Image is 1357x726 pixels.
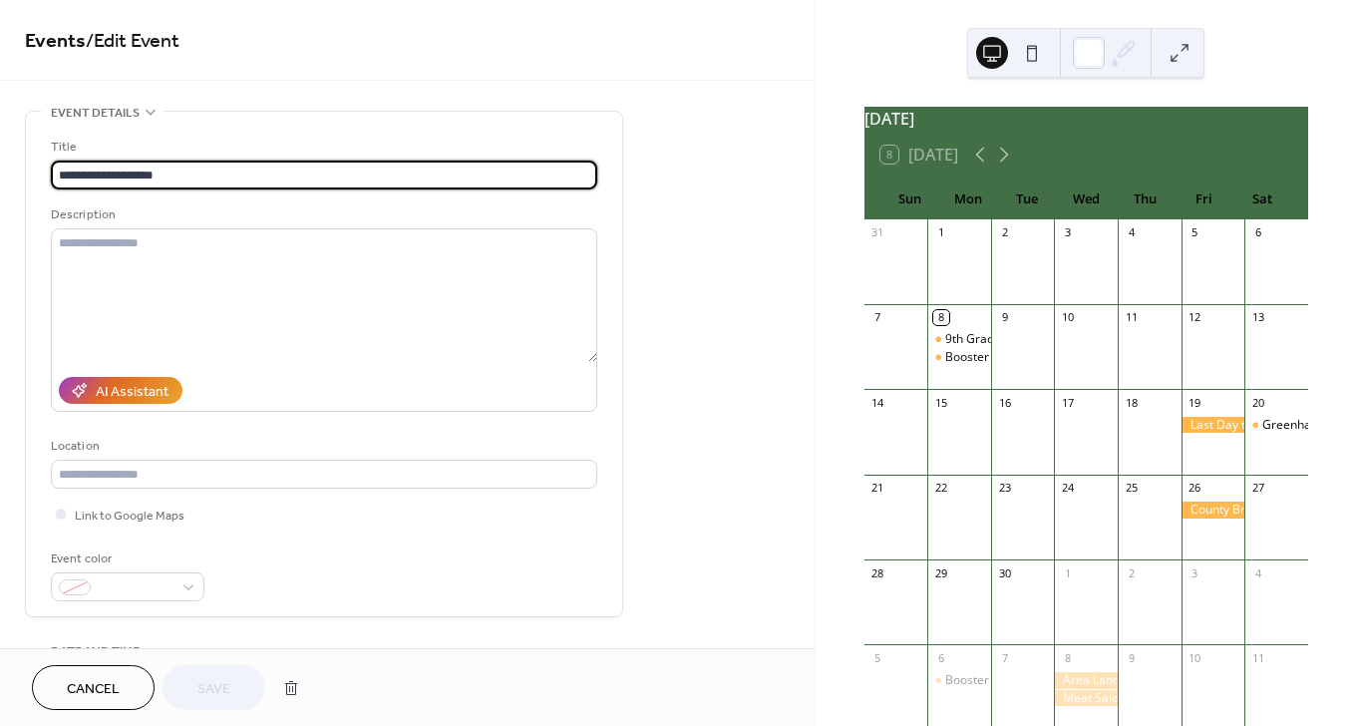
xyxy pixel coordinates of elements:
div: AI Assistant [96,382,169,403]
div: [DATE] [864,107,1308,131]
div: Fri [1175,180,1233,219]
div: Sun [880,180,939,219]
div: 9th Grade Leadership Class Parent Meeting [927,331,991,348]
div: Area Land and Range CDE [1054,672,1118,689]
div: 23 [997,481,1012,496]
div: 4 [1250,565,1265,580]
div: 13 [1250,310,1265,325]
div: 10 [1187,650,1202,665]
div: Booster Club Meeting [927,349,991,366]
div: Description [51,204,593,225]
a: Events [25,22,86,61]
div: Booster Club Meeting [945,349,1066,366]
div: 7 [870,310,885,325]
div: 9 [997,310,1012,325]
div: 9th Grade Leadership Class Parent Meeting [945,331,1187,348]
div: 29 [933,565,948,580]
div: 10 [1060,310,1075,325]
div: 6 [1250,225,1265,240]
div: County Broilers Due [1182,502,1245,519]
div: 26 [1187,481,1202,496]
div: 2 [997,225,1012,240]
span: Cancel [67,679,120,700]
div: 16 [997,395,1012,410]
div: 19 [1187,395,1202,410]
div: 30 [997,565,1012,580]
div: Meat Sales Fundraiser Ends [1054,690,1118,707]
div: 21 [870,481,885,496]
div: 22 [933,481,948,496]
div: 20 [1250,395,1265,410]
div: 11 [1124,310,1139,325]
button: AI Assistant [59,377,182,404]
div: 3 [1060,225,1075,240]
div: 4 [1124,225,1139,240]
div: 1 [933,225,948,240]
div: 3 [1187,565,1202,580]
div: 6 [933,650,948,665]
div: 8 [1060,650,1075,665]
span: Event details [51,103,140,124]
div: Sat [1233,180,1292,219]
div: Tue [998,180,1057,219]
div: Event color [51,548,200,569]
div: 7 [997,650,1012,665]
div: 17 [1060,395,1075,410]
div: 11 [1250,650,1265,665]
div: Location [51,436,593,457]
div: 14 [870,395,885,410]
div: 9 [1124,650,1139,665]
div: Thu [1116,180,1175,219]
div: 28 [870,565,885,580]
div: 1 [1060,565,1075,580]
div: Title [51,137,593,158]
div: Booster Club Meeting [927,672,991,689]
div: 25 [1124,481,1139,496]
span: Link to Google Maps [75,506,184,527]
button: Cancel [32,665,155,710]
div: Wed [1057,180,1116,219]
div: 8 [933,310,948,325]
div: Greenhand Camp [1244,417,1308,434]
div: 27 [1250,481,1265,496]
div: 5 [870,650,885,665]
div: Mon [939,180,998,219]
div: 18 [1124,395,1139,410]
div: 5 [1187,225,1202,240]
div: 31 [870,225,885,240]
div: 15 [933,395,948,410]
span: / Edit Event [86,22,179,61]
div: 12 [1187,310,1202,325]
div: Booster Club Meeting [945,672,1066,689]
span: Date and time [51,641,140,662]
div: Last Day to Pay Dues, Order Swine Tags and Meat Sales Kickoff [1182,417,1245,434]
div: 24 [1060,481,1075,496]
div: 2 [1124,565,1139,580]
